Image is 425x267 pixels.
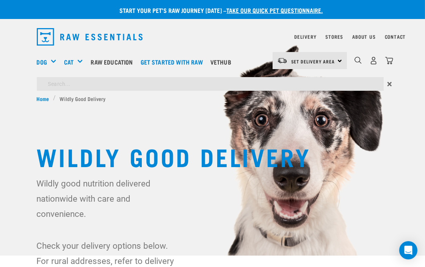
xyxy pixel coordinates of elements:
input: Search... [37,77,384,91]
a: Raw Education [89,47,138,77]
img: Raw Essentials Logo [37,28,143,46]
nav: dropdown navigation [31,25,395,49]
p: Wildly good nutrition delivered nationwide with care and convenience. [37,176,177,221]
a: Home [37,95,53,103]
a: Dog [37,57,47,66]
img: user.png [370,57,378,65]
a: take our quick pet questionnaire. [227,8,323,12]
span: Set Delivery Area [291,60,335,63]
a: Get started with Raw [139,47,209,77]
a: Cat [64,57,74,66]
a: Vethub [209,47,237,77]
a: Contact [385,35,406,38]
a: Stores [326,35,343,38]
img: van-moving.png [277,57,287,64]
span: Home [37,95,49,103]
img: home-icon@2x.png [385,57,393,65]
div: Open Intercom Messenger [399,241,417,259]
nav: breadcrumbs [37,95,389,103]
a: About Us [352,35,375,38]
a: Delivery [294,35,316,38]
span: × [387,77,392,91]
img: home-icon-1@2x.png [354,57,362,64]
h1: Wildly Good Delivery [37,142,389,170]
